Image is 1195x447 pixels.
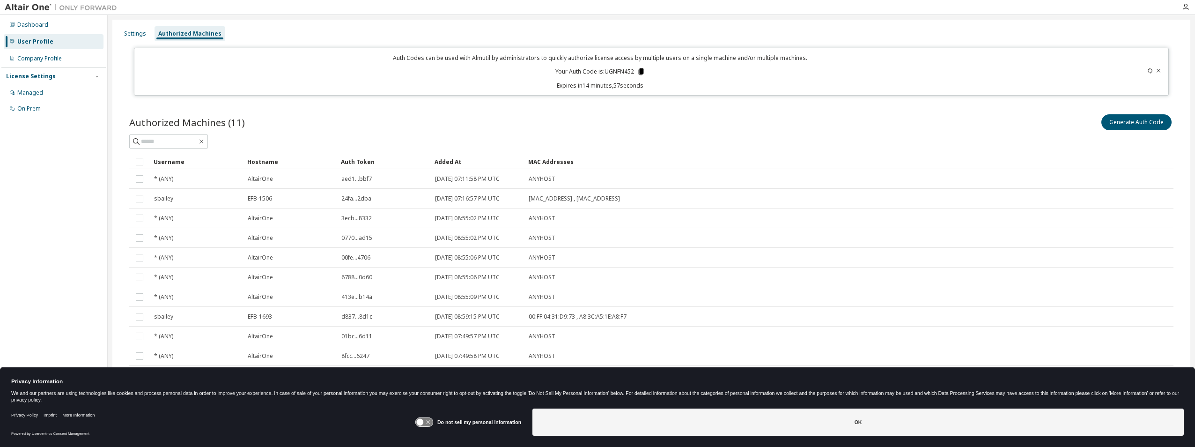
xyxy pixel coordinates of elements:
[17,21,48,29] div: Dashboard
[248,195,272,202] span: EFB-1506
[529,313,627,320] span: 00:FF:04:31:D9:73 , A8:3C:A5:1E:A8:F7
[248,293,273,301] span: AltairOne
[341,313,372,320] span: d837...8d1c
[154,254,173,261] span: * (ANY)
[435,234,500,242] span: [DATE] 08:55:02 PM UTC
[529,274,555,281] span: ANYHOST
[341,234,372,242] span: 0770...ad15
[154,195,173,202] span: sbailey
[528,154,1075,169] div: MAC Addresses
[248,274,273,281] span: AltairOne
[154,313,173,320] span: sbailey
[435,313,500,320] span: [DATE] 08:59:15 PM UTC
[435,215,500,222] span: [DATE] 08:55:02 PM UTC
[247,154,333,169] div: Hostname
[341,175,372,183] span: aed1...bbf7
[555,67,645,76] p: Your Auth Code is: UGNFN452
[248,175,273,183] span: AltairOne
[529,195,620,202] span: [MAC_ADDRESS] , [MAC_ADDRESS]
[1101,114,1172,130] button: Generate Auth Code
[435,254,500,261] span: [DATE] 08:55:06 PM UTC
[529,352,555,360] span: ANYHOST
[435,175,500,183] span: [DATE] 07:11:58 PM UTC
[129,116,245,129] span: Authorized Machines (11)
[17,55,62,62] div: Company Profile
[154,333,173,340] span: * (ANY)
[435,274,500,281] span: [DATE] 08:55:06 PM UTC
[248,352,273,360] span: AltairOne
[435,195,500,202] span: [DATE] 07:16:57 PM UTC
[140,82,1060,89] p: Expires in 14 minutes, 57 seconds
[158,30,221,37] div: Authorized Machines
[154,352,173,360] span: * (ANY)
[248,254,273,261] span: AltairOne
[529,333,555,340] span: ANYHOST
[154,293,173,301] span: * (ANY)
[248,313,272,320] span: EFB-1693
[341,293,372,301] span: 413e...b14a
[154,215,173,222] span: * (ANY)
[154,175,173,183] span: * (ANY)
[5,3,122,12] img: Altair One
[529,234,555,242] span: ANYHOST
[140,54,1060,62] p: Auth Codes can be used with Almutil by administrators to quickly authorize license access by mult...
[154,154,240,169] div: Username
[341,352,369,360] span: 8fcc...6247
[17,38,53,45] div: User Profile
[341,195,371,202] span: 24fa...2dba
[248,234,273,242] span: AltairOne
[341,254,370,261] span: 00fe...4706
[341,333,372,340] span: 01bc...6d11
[435,352,500,360] span: [DATE] 07:49:58 PM UTC
[529,293,555,301] span: ANYHOST
[17,89,43,97] div: Managed
[341,154,427,169] div: Auth Token
[124,30,146,37] div: Settings
[435,154,521,169] div: Added At
[529,215,555,222] span: ANYHOST
[154,274,173,281] span: * (ANY)
[435,293,500,301] span: [DATE] 08:55:09 PM UTC
[248,333,273,340] span: AltairOne
[341,274,372,281] span: 6788...0d60
[248,215,273,222] span: AltairOne
[435,333,500,340] span: [DATE] 07:49:57 PM UTC
[154,234,173,242] span: * (ANY)
[529,254,555,261] span: ANYHOST
[6,73,56,80] div: License Settings
[17,105,41,112] div: On Prem
[341,215,372,222] span: 3ecb...8332
[529,175,555,183] span: ANYHOST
